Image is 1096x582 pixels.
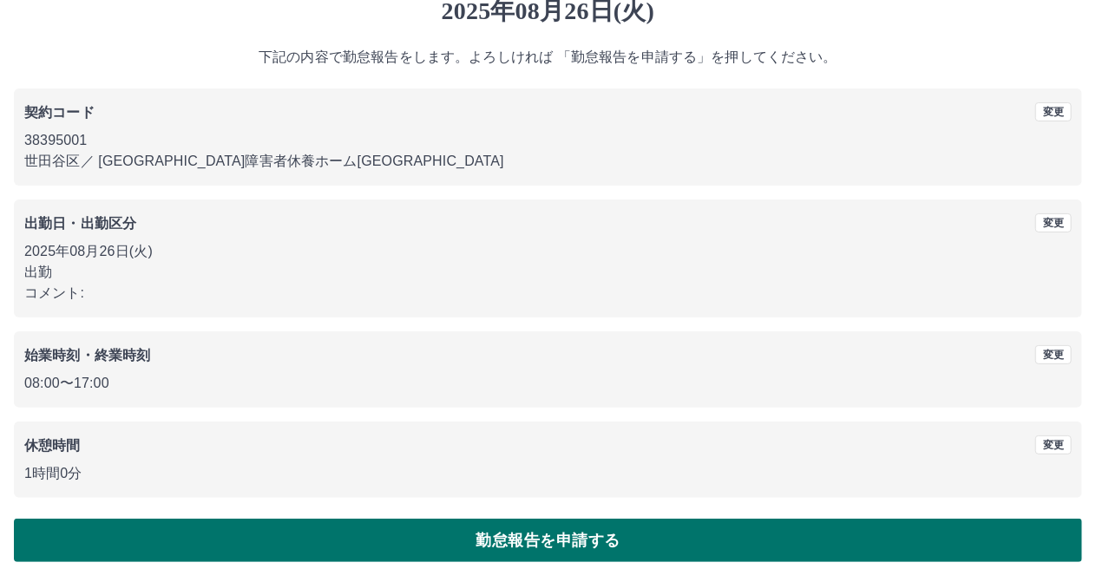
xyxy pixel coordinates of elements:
[24,130,1072,151] p: 38395001
[24,241,1072,262] p: 2025年08月26日(火)
[24,283,1072,304] p: コメント:
[24,373,1072,394] p: 08:00 〜 17:00
[24,151,1072,172] p: 世田谷区 ／ [GEOGRAPHIC_DATA]障害者休養ホーム[GEOGRAPHIC_DATA]
[24,216,136,231] b: 出勤日・出勤区分
[14,47,1082,68] p: 下記の内容で勤怠報告をします。よろしければ 「勤怠報告を申請する」を押してください。
[1035,345,1072,364] button: 変更
[24,438,81,453] b: 休憩時間
[14,519,1082,562] button: 勤怠報告を申請する
[24,463,1072,484] p: 1時間0分
[1035,435,1072,454] button: 変更
[24,105,95,120] b: 契約コード
[1035,213,1072,232] button: 変更
[24,262,1072,283] p: 出勤
[24,348,150,363] b: 始業時刻・終業時刻
[1035,102,1072,121] button: 変更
